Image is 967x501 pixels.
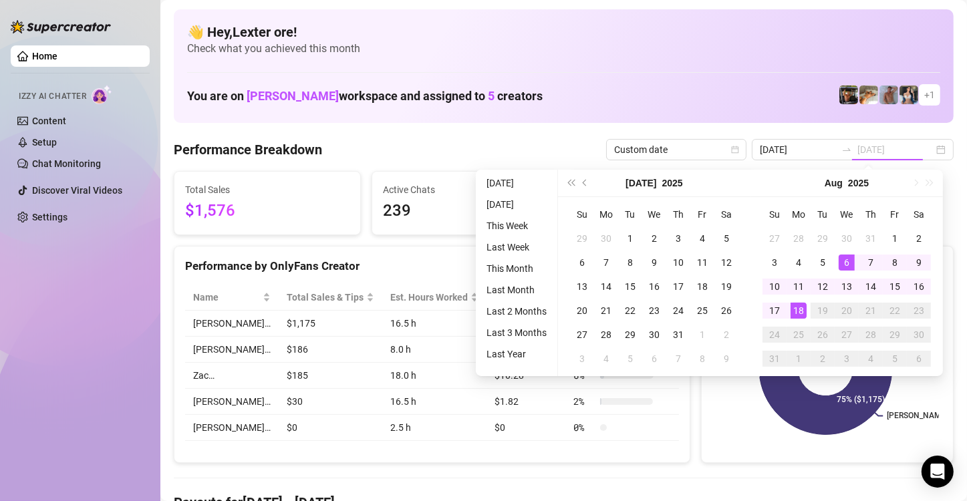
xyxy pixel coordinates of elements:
th: Mo [787,202,811,226]
div: 18 [694,279,710,295]
td: 2025-08-03 [570,347,594,371]
div: 1 [622,230,638,246]
div: 22 [622,303,638,319]
div: 17 [767,303,783,319]
th: Th [666,202,690,226]
div: 24 [767,327,783,343]
td: [PERSON_NAME]… [185,389,279,415]
td: 2025-07-27 [763,226,787,251]
div: 26 [815,327,831,343]
div: 17 [670,279,686,295]
div: 27 [839,327,855,343]
th: Fr [690,202,714,226]
div: 27 [767,230,783,246]
div: 4 [791,255,807,271]
h1: You are on workspace and assigned to creators [187,89,543,104]
td: 2025-06-29 [570,226,594,251]
span: to [841,144,852,155]
div: 19 [815,303,831,319]
td: 2025-08-02 [907,226,931,251]
div: 24 [670,303,686,319]
span: 2 % [573,394,595,409]
th: Tu [618,202,642,226]
div: 8 [622,255,638,271]
div: 4 [694,230,710,246]
div: 7 [598,255,614,271]
th: Sa [714,202,738,226]
div: 30 [646,327,662,343]
div: 11 [791,279,807,295]
td: [PERSON_NAME]… [185,415,279,441]
div: Open Intercom Messenger [922,456,954,488]
td: 2025-07-30 [835,226,859,251]
td: 2025-07-23 [642,299,666,323]
td: 2025-07-30 [642,323,666,347]
div: 6 [911,351,927,367]
div: 3 [839,351,855,367]
div: 13 [574,279,590,295]
img: Joey [879,86,898,104]
div: 25 [694,303,710,319]
div: 9 [911,255,927,271]
a: Settings [32,212,67,222]
div: 10 [767,279,783,295]
td: 2025-07-28 [787,226,811,251]
span: + 1 [924,88,935,102]
div: 27 [574,327,590,343]
td: 2025-07-02 [642,226,666,251]
div: 1 [887,230,903,246]
td: 2025-07-14 [594,275,618,299]
td: 2025-08-18 [787,299,811,323]
td: 2025-08-08 [690,347,714,371]
th: Mo [594,202,618,226]
td: 2025-07-13 [570,275,594,299]
td: 2025-08-09 [907,251,931,275]
button: Choose a month [626,170,656,196]
a: Content [32,116,66,126]
img: AI Chatter [92,85,112,104]
td: 2025-08-21 [859,299,883,323]
td: $0 [487,415,565,441]
div: 16 [646,279,662,295]
span: Izzy AI Chatter [19,90,86,103]
td: 2025-08-22 [883,299,907,323]
td: 2025-08-05 [811,251,835,275]
div: Performance by OnlyFans Creator [185,257,679,275]
th: We [835,202,859,226]
td: 2025-07-29 [811,226,835,251]
div: 29 [622,327,638,343]
div: 5 [622,351,638,367]
td: 2025-07-21 [594,299,618,323]
span: 0 % [573,420,595,435]
td: 2025-07-09 [642,251,666,275]
th: Su [570,202,594,226]
div: 6 [646,351,662,367]
td: 2025-08-01 [690,323,714,347]
td: $185 [279,363,382,389]
td: 2025-07-20 [570,299,594,323]
a: Setup [32,137,57,148]
td: 2025-08-08 [883,251,907,275]
span: 239 [383,198,547,224]
div: 21 [598,303,614,319]
div: 29 [815,230,831,246]
div: 25 [791,327,807,343]
td: 18.0 h [382,363,487,389]
td: $30 [279,389,382,415]
input: End date [857,142,934,157]
td: $10.28 [487,363,565,389]
span: calendar [731,146,739,154]
span: $1,576 [185,198,350,224]
td: 2025-09-02 [811,347,835,371]
div: 18 [791,303,807,319]
div: 3 [767,255,783,271]
td: 2025-08-12 [811,275,835,299]
th: Su [763,202,787,226]
td: 2025-07-07 [594,251,618,275]
div: 6 [574,255,590,271]
td: 2025-07-18 [690,275,714,299]
td: 2025-08-10 [763,275,787,299]
li: [DATE] [481,196,552,212]
div: 21 [863,303,879,319]
div: 28 [791,230,807,246]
